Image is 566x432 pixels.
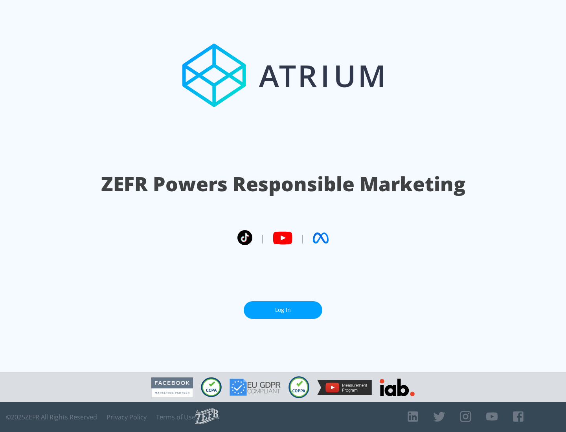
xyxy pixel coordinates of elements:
a: Terms of Use [156,413,195,421]
img: GDPR Compliant [230,379,281,396]
img: CCPA Compliant [201,377,222,397]
img: IAB [380,379,415,396]
img: YouTube Measurement Program [317,380,372,395]
span: | [260,232,265,244]
h1: ZEFR Powers Responsible Marketing [101,170,465,198]
span: | [300,232,305,244]
a: Log In [244,301,322,319]
a: Privacy Policy [107,413,147,421]
img: Facebook Marketing Partner [151,377,193,397]
img: COPPA Compliant [289,376,309,398]
span: © 2025 ZEFR All Rights Reserved [6,413,97,421]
